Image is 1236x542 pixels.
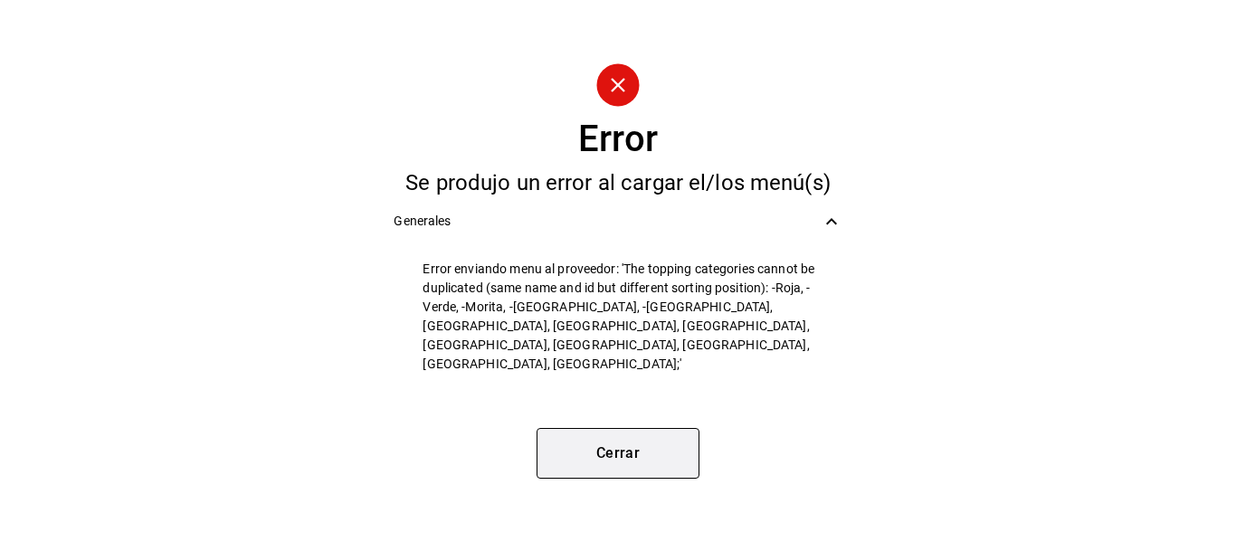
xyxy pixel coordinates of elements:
[379,201,856,242] div: Generales
[537,428,699,479] button: Cerrar
[578,121,658,157] div: Error
[379,172,856,194] div: Se produjo un error al cargar el/los menú(s)
[394,212,820,231] span: Generales
[423,260,841,374] span: Error enviando menu al proveedor: 'The topping categories cannot be duplicated (same name and id ...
